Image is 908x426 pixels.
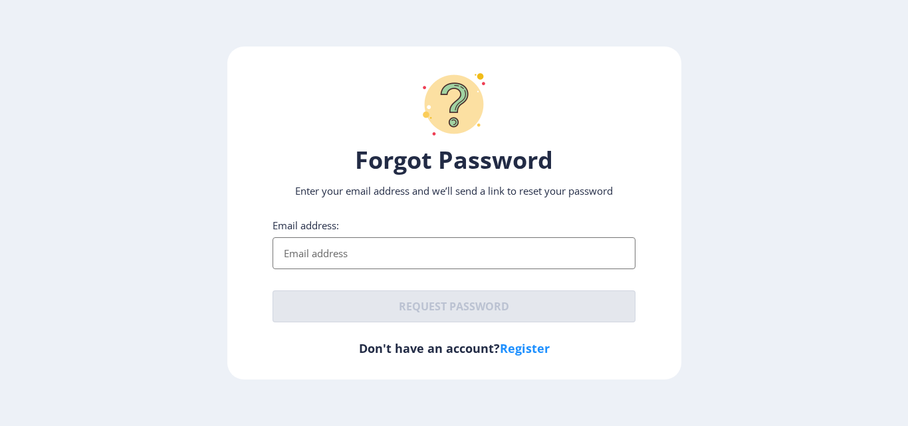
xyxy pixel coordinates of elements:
[273,237,635,269] input: Email address
[273,290,635,322] button: Request password
[273,144,635,176] h1: Forgot Password
[273,219,339,232] label: Email address:
[414,64,494,144] img: question-mark
[500,340,550,356] a: Register
[273,184,635,197] p: Enter your email address and we’ll send a link to reset your password
[273,340,635,356] h6: Don't have an account?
